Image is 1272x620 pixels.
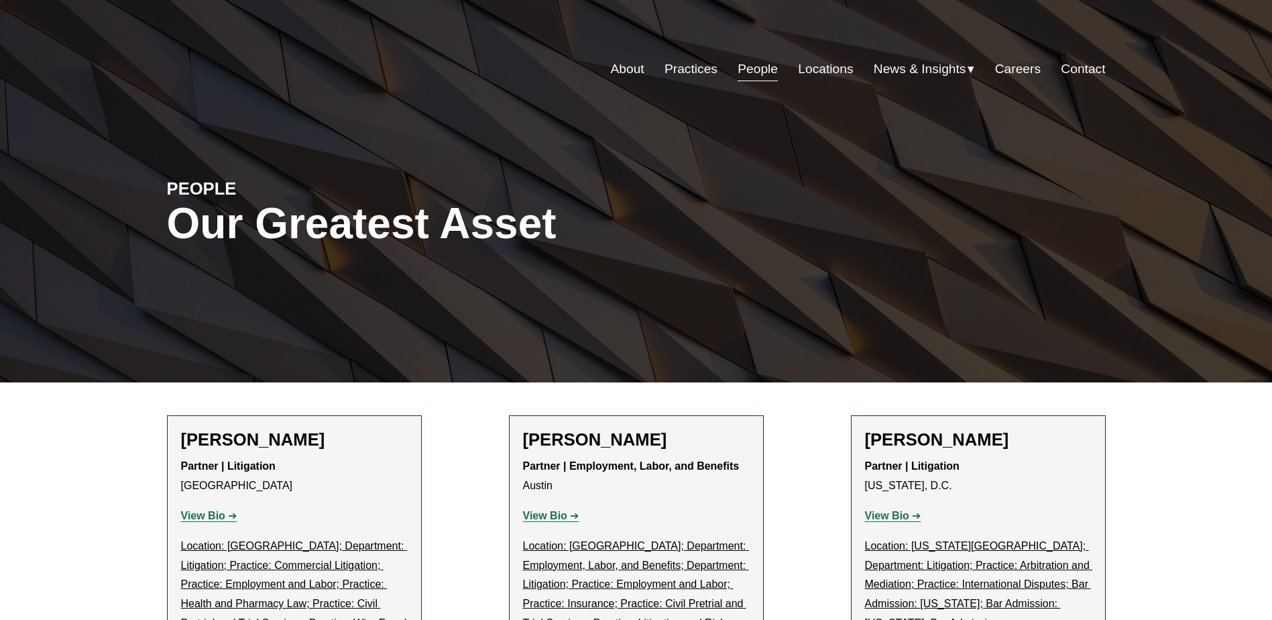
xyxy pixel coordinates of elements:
a: View Bio [865,510,921,521]
p: Austin [523,457,750,496]
p: [GEOGRAPHIC_DATA] [181,457,408,496]
strong: View Bio [865,510,909,521]
strong: View Bio [181,510,225,521]
a: View Bio [523,510,579,521]
h2: [PERSON_NAME] [181,429,408,450]
h4: PEOPLE [167,178,402,199]
h1: Our Greatest Asset [167,199,793,248]
a: Careers [995,56,1041,82]
h2: [PERSON_NAME] [523,429,750,450]
strong: Partner | Litigation [181,460,276,472]
a: View Bio [181,510,237,521]
a: folder dropdown [874,56,975,82]
a: Locations [798,56,853,82]
strong: Partner | Litigation [865,460,960,472]
span: News & Insights [874,58,966,81]
strong: View Bio [523,510,567,521]
h2: [PERSON_NAME] [865,429,1092,450]
a: Practices [664,56,717,82]
p: [US_STATE], D.C. [865,457,1092,496]
a: Contact [1061,56,1105,82]
a: People [738,56,778,82]
strong: Partner | Employment, Labor, and Benefits [523,460,740,472]
a: About [611,56,644,82]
